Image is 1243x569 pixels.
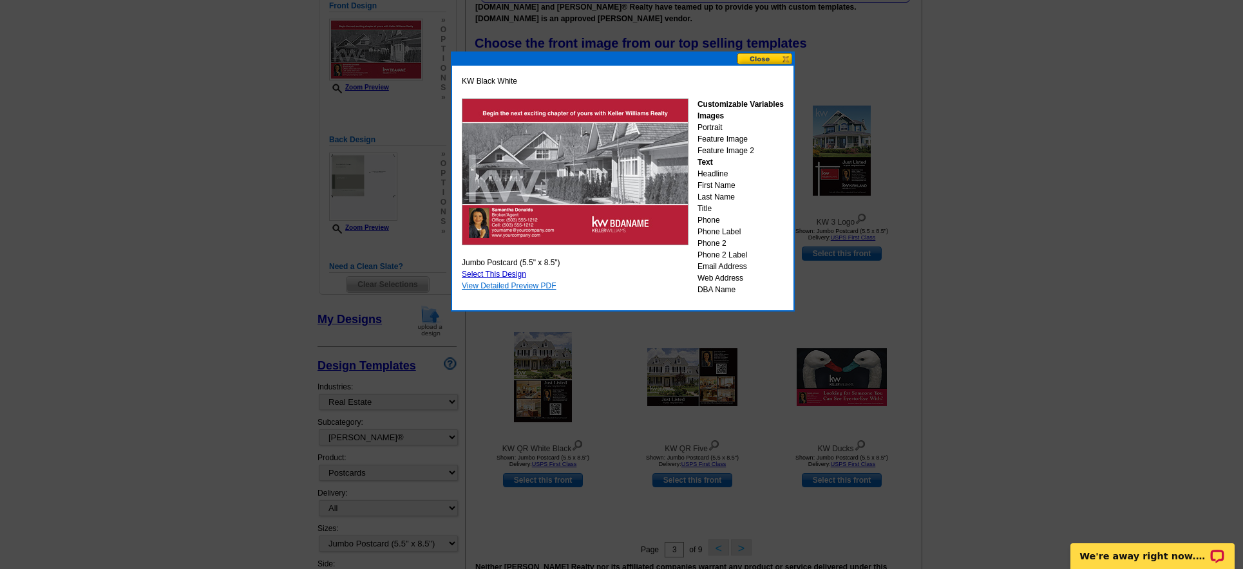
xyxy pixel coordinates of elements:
strong: Images [697,111,724,120]
div: Portrait Feature Image Feature Image 2 Headline First Name Last Name Title Phone Phone Label Phon... [697,98,784,295]
a: Select This Design [462,270,526,279]
a: View Detailed Preview PDF [462,281,556,290]
img: KLWPJFblackWhite.jpg [462,98,688,245]
iframe: LiveChat chat widget [1062,528,1243,569]
strong: Text [697,158,713,167]
span: Jumbo Postcard (5.5" x 8.5") [462,257,560,268]
strong: Customizable Variables [697,100,784,109]
span: KW Black White [462,75,517,87]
